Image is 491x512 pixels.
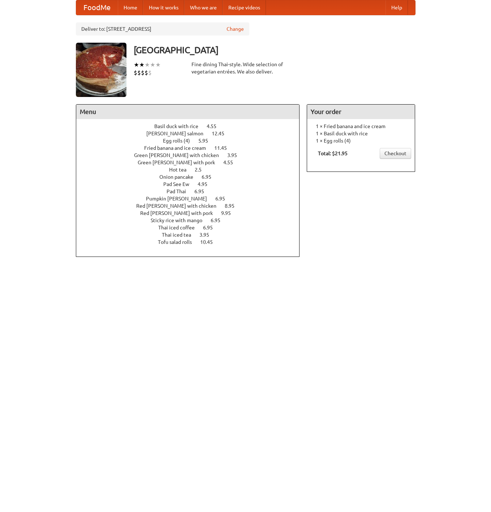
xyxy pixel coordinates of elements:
[215,196,232,202] span: 6.95
[223,160,240,165] span: 4.55
[146,196,238,202] a: Pumpkin [PERSON_NAME] 6.95
[144,145,213,151] span: Fried banana and ice cream
[311,123,411,130] li: 1 × Fried banana and ice cream
[146,131,211,136] span: [PERSON_NAME] salmon
[134,152,226,158] span: Green [PERSON_NAME] with chicken
[158,239,199,245] span: Tofu salad rolls
[145,61,150,69] li: ★
[163,138,197,144] span: Egg rolls (4)
[318,151,348,156] b: Total: $21.95
[151,217,210,223] span: Sticky rice with mango
[211,217,228,223] span: 6.95
[212,131,232,136] span: 12.45
[221,210,238,216] span: 9.95
[136,203,224,209] span: Red [PERSON_NAME] with chicken
[198,181,215,187] span: 4.95
[225,203,242,209] span: 8.95
[134,43,415,57] h3: [GEOGRAPHIC_DATA]
[311,137,411,144] li: 1 × Egg rolls (4)
[76,0,118,15] a: FoodMe
[146,131,238,136] a: [PERSON_NAME] salmon 12.45
[227,152,244,158] span: 3.95
[194,189,211,194] span: 6.95
[199,232,216,238] span: 3.95
[158,225,226,230] a: Thai iced coffee 6.95
[200,239,220,245] span: 10.45
[158,239,226,245] a: Tofu salad rolls 10.45
[76,43,126,97] img: angular.jpg
[167,189,217,194] a: Pad Thai 6.95
[227,25,244,33] a: Change
[307,105,415,119] h4: Your order
[195,167,209,173] span: 2.5
[76,22,249,35] div: Deliver to: [STREET_ADDRESS]
[162,232,223,238] a: Thai iced tea 3.95
[311,130,411,137] li: 1 × Basil duck with rice
[139,61,145,69] li: ★
[144,145,240,151] a: Fried banana and ice cream 11.45
[140,210,220,216] span: Red [PERSON_NAME] with pork
[214,145,234,151] span: 11.45
[140,210,244,216] a: Red [PERSON_NAME] with pork 9.95
[146,196,214,202] span: Pumpkin [PERSON_NAME]
[380,148,411,159] a: Checkout
[169,167,215,173] a: Hot tea 2.5
[184,0,223,15] a: Who we are
[158,225,202,230] span: Thai iced coffee
[143,0,184,15] a: How it works
[169,167,194,173] span: Hot tea
[154,123,206,129] span: Basil duck with rice
[203,225,220,230] span: 6.95
[148,69,152,77] li: $
[151,217,234,223] a: Sticky rice with mango 6.95
[223,0,266,15] a: Recipe videos
[163,138,221,144] a: Egg rolls (4) 5.95
[167,189,193,194] span: Pad Thai
[154,123,230,129] a: Basil duck with rice 4.55
[137,69,141,77] li: $
[198,138,215,144] span: 5.95
[191,61,300,75] div: Fine dining Thai-style. Wide selection of vegetarian entrées. We also deliver.
[155,61,161,69] li: ★
[163,181,197,187] span: Pad See Ew
[150,61,155,69] li: ★
[134,152,250,158] a: Green [PERSON_NAME] with chicken 3.95
[207,123,224,129] span: 4.55
[134,61,139,69] li: ★
[141,69,145,77] li: $
[159,174,225,180] a: Onion pancake 6.95
[138,160,246,165] a: Green [PERSON_NAME] with pork 4.55
[159,174,201,180] span: Onion pancake
[118,0,143,15] a: Home
[76,105,300,119] h4: Menu
[202,174,219,180] span: 6.95
[163,181,221,187] a: Pad See Ew 4.95
[145,69,148,77] li: $
[138,160,222,165] span: Green [PERSON_NAME] with pork
[136,203,248,209] a: Red [PERSON_NAME] with chicken 8.95
[386,0,408,15] a: Help
[134,69,137,77] li: $
[162,232,198,238] span: Thai iced tea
